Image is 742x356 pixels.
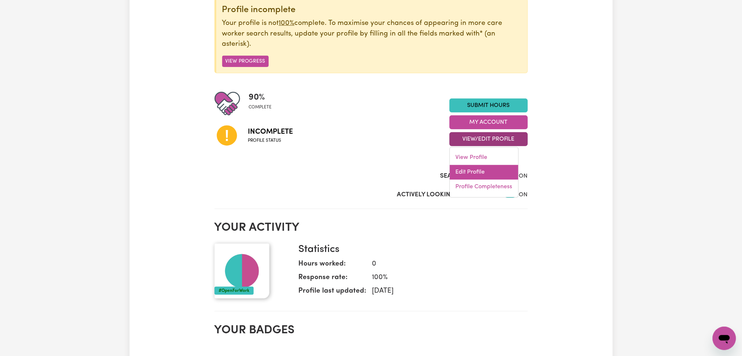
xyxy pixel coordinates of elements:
[366,272,522,283] dd: 100 %
[248,126,293,137] span: Incomplete
[450,99,528,112] a: Submit Hours
[249,91,272,104] span: 90 %
[366,286,522,297] dd: [DATE]
[450,132,528,146] button: View/Edit Profile
[397,190,496,200] label: Actively Looking for Clients
[450,151,518,165] a: View Profile
[215,244,269,298] img: Your profile picture
[299,244,522,256] h3: Statistics
[215,323,528,337] h2: Your badges
[279,20,295,27] u: 100%
[299,259,366,272] dt: Hours worked:
[222,5,522,15] div: Profile incomplete
[248,137,293,144] span: Profile status
[215,221,528,235] h2: Your activity
[519,173,528,179] span: ON
[249,104,272,111] span: complete
[366,259,522,270] dd: 0
[222,56,269,67] button: View Progress
[450,147,519,198] div: View/Edit Profile
[215,287,254,295] div: #OpenForWork
[249,91,278,116] div: Profile completeness: 90%
[222,18,522,50] p: Your profile is not complete. To maximise your chances of appearing in more care worker search re...
[713,327,736,350] iframe: Button to launch messaging window
[440,171,496,181] label: Search Visibility
[450,165,518,180] a: Edit Profile
[450,115,528,129] button: My Account
[519,192,528,198] span: ON
[299,272,366,286] dt: Response rate:
[299,286,366,300] dt: Profile last updated:
[450,180,518,194] a: Profile Completeness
